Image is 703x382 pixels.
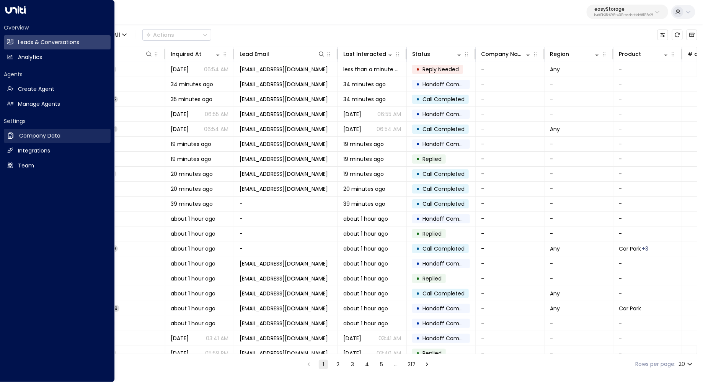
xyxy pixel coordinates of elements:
[4,117,111,125] h2: Settings
[343,260,388,267] span: about 1 hour ago
[348,360,357,369] button: Go to page 3
[619,245,641,252] span: Car Park
[422,125,465,133] span: Call Completed
[240,170,328,178] span: carly.spence123@icloud.com
[613,137,682,151] td: -
[545,346,613,361] td: -
[416,108,420,121] div: •
[550,305,560,312] span: Any
[171,260,215,267] span: about 1 hour ago
[204,66,228,73] p: 06:54 AM
[422,66,459,73] span: Reply Needed
[240,80,328,88] span: charlesrjjames@gmail.com
[4,35,111,49] a: Leads & Conversations
[343,290,388,297] span: about 1 hour ago
[171,155,211,163] span: 19 minutes ago
[613,346,682,361] td: -
[343,185,385,193] span: 20 minutes ago
[587,5,668,19] button: easyStorageb4f09b35-6698-4786-bcde-ffeb9f535e2f
[171,349,189,357] span: Sep 28, 2025
[422,230,442,238] span: Replied
[416,317,420,330] div: •
[416,212,420,225] div: •
[550,245,560,252] span: Any
[476,241,545,256] td: -
[422,320,476,327] span: Handoff Completed
[4,97,111,111] a: Manage Agents
[4,70,111,78] h2: Agents
[205,349,228,357] p: 05:59 PM
[171,49,222,59] div: Inquired At
[657,30,668,40] button: Customize
[240,110,328,118] span: charlesrjjames@gmail.com
[362,360,372,369] button: Go to page 4
[240,155,328,163] span: carly.spence123@icloud.com
[416,93,420,106] div: •
[113,32,120,38] span: All
[545,226,613,241] td: -
[171,230,215,238] span: about 1 hour ago
[422,170,465,178] span: Call Completed
[240,260,328,267] span: djtgroundworkandbuilding@aol.com
[481,49,532,59] div: Company Name
[171,80,213,88] span: 34 minutes ago
[550,125,560,133] span: Any
[19,132,60,140] h2: Company Data
[613,286,682,301] td: -
[18,53,42,61] h2: Analytics
[545,182,613,196] td: -
[4,159,111,173] a: Team
[545,197,613,211] td: -
[18,162,34,170] h2: Team
[240,49,269,59] div: Lead Email
[476,182,545,196] td: -
[204,125,228,133] p: 06:54 AM
[240,290,328,297] span: djtgroundworkandbuilding@aol.com
[422,155,442,163] span: Replied
[18,38,79,46] h2: Leads & Conversations
[550,49,569,59] div: Region
[476,331,545,346] td: -
[416,227,420,240] div: •
[416,182,420,195] div: •
[406,360,417,369] button: Go to page 217
[476,197,545,211] td: -
[476,271,545,286] td: -
[343,305,388,312] span: about 1 hour ago
[343,200,385,208] span: 39 minutes ago
[206,334,228,342] p: 03:41 AM
[240,305,328,312] span: DianaPoppyby@iCloud.com
[343,170,384,178] span: 19 minutes ago
[377,349,401,357] p: 03:40 AM
[343,320,388,327] span: about 1 hour ago
[171,320,215,327] span: about 1 hour ago
[613,197,682,211] td: -
[343,275,388,282] span: about 1 hour ago
[613,152,682,166] td: -
[422,110,476,118] span: Handoff Completed
[416,78,420,91] div: •
[171,245,215,252] span: about 1 hour ago
[613,316,682,331] td: -
[422,200,465,208] span: Call Completed
[171,125,189,133] span: Oct 05, 2025
[171,95,212,103] span: 35 minutes ago
[4,24,111,31] h2: Overview
[378,334,401,342] p: 03:41 AM
[613,271,682,286] td: -
[343,49,394,59] div: Last Interacted
[240,275,328,282] span: djtgroundworkandbuilding@aol.com
[594,7,653,11] p: easyStorage
[481,49,524,59] div: Company Name
[635,360,675,368] label: Rows per page:
[205,110,228,118] p: 06:55 AM
[391,360,401,369] div: …
[343,80,386,88] span: 34 minutes ago
[240,334,328,342] span: DianaPoppyby@iCloud.com
[240,140,328,148] span: carly.spence123@icloud.com
[476,301,545,316] td: -
[240,95,328,103] span: charlesrjjames@gmail.com
[613,256,682,271] td: -
[422,80,476,88] span: Handoff Completed
[416,302,420,315] div: •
